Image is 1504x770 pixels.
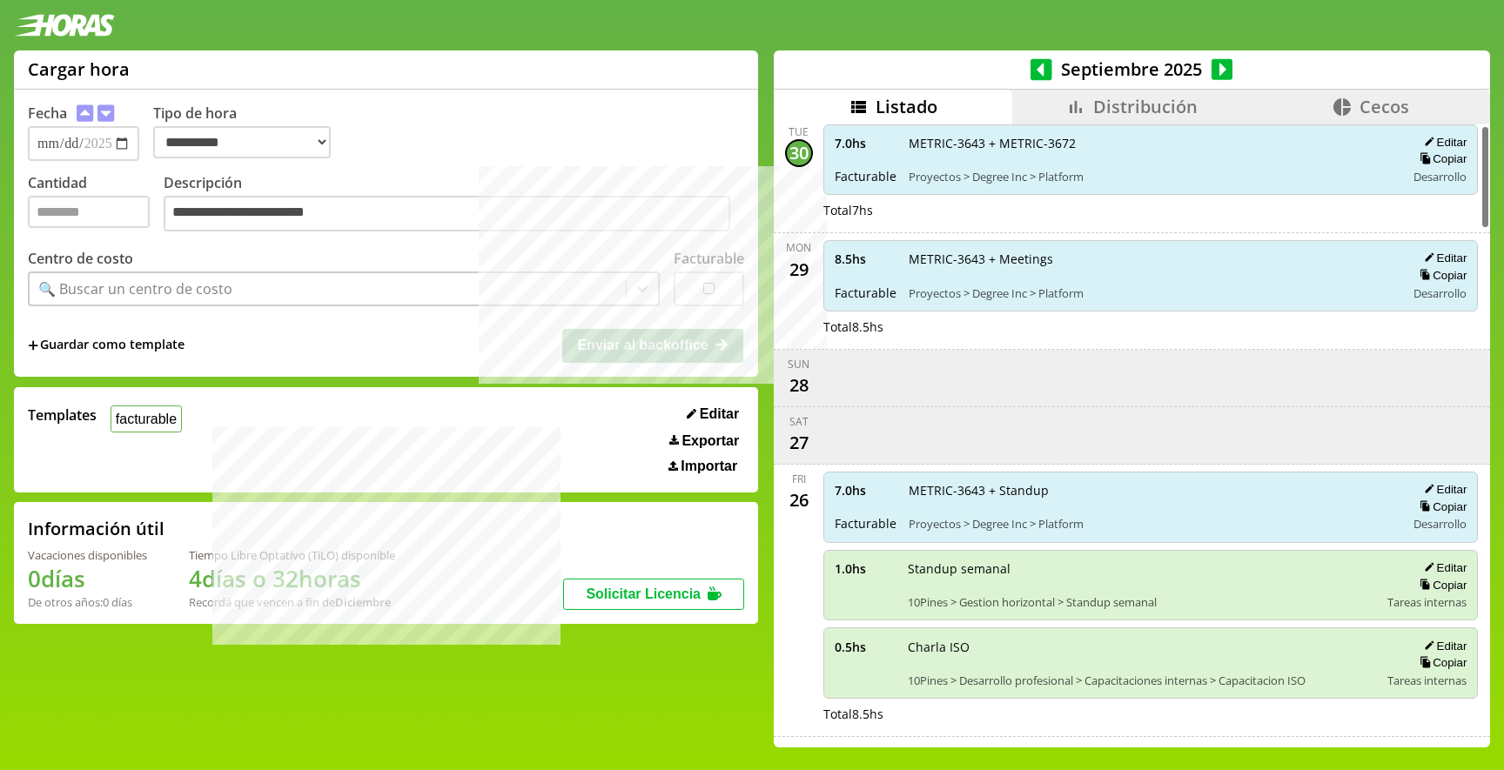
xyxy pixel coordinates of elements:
[876,95,937,118] span: Listado
[1414,655,1467,670] button: Copiar
[1419,560,1467,575] button: Editar
[909,169,1394,184] span: Proyectos > Degree Inc > Platform
[835,515,896,532] span: Facturable
[835,135,896,151] span: 7.0 hs
[700,406,739,422] span: Editar
[785,372,813,399] div: 28
[28,405,97,425] span: Templates
[908,594,1376,610] span: 10Pines > Gestion horizontal > Standup semanal
[835,482,896,499] span: 7.0 hs
[792,472,806,486] div: Fri
[28,336,185,355] span: +Guardar como template
[1414,151,1467,166] button: Copiar
[1414,578,1467,593] button: Copiar
[1413,516,1467,532] span: Desarrollo
[28,104,67,123] label: Fecha
[586,586,701,601] span: Solicitar Licencia
[785,255,813,283] div: 29
[189,547,395,563] div: Tiempo Libre Optativo (TiLO) disponible
[674,249,744,268] label: Facturable
[681,459,737,474] span: Importar
[1413,169,1467,184] span: Desarrollo
[111,405,182,432] button: facturable
[335,594,391,610] b: Diciembre
[1419,251,1467,265] button: Editar
[28,173,164,237] label: Cantidad
[189,563,395,594] h1: 4 días o 32 horas
[28,57,130,81] h1: Cargar hora
[785,486,813,514] div: 26
[664,432,744,450] button: Exportar
[909,251,1394,267] span: METRIC-3643 + Meetings
[164,173,744,237] label: Descripción
[1360,95,1409,118] span: Cecos
[823,202,1479,218] div: Total 7 hs
[1414,268,1467,283] button: Copiar
[835,560,896,577] span: 1.0 hs
[1413,285,1467,301] span: Desarrollo
[909,482,1394,499] span: METRIC-3643 + Standup
[909,135,1394,151] span: METRIC-3643 + METRIC-3672
[908,639,1376,655] span: Charla ISO
[28,196,150,228] input: Cantidad
[153,126,331,158] select: Tipo de hora
[909,516,1394,532] span: Proyectos > Degree Inc > Platform
[164,196,730,232] textarea: Descripción
[823,706,1479,722] div: Total 8.5 hs
[38,279,232,298] div: 🔍 Buscar un centro de costo
[1387,673,1467,688] span: Tareas internas
[1419,482,1467,497] button: Editar
[835,251,896,267] span: 8.5 hs
[153,104,345,161] label: Tipo de hora
[681,433,739,449] span: Exportar
[835,285,896,301] span: Facturable
[563,579,744,610] button: Solicitar Licencia
[835,639,896,655] span: 0.5 hs
[681,405,744,423] button: Editar
[908,560,1376,577] span: Standup semanal
[28,336,38,355] span: +
[1419,135,1467,150] button: Editar
[909,285,1394,301] span: Proyectos > Degree Inc > Platform
[1419,639,1467,653] button: Editar
[189,594,395,610] div: Recordá que vencen a fin de
[823,318,1479,335] div: Total 8.5 hs
[785,139,813,167] div: 30
[789,414,809,429] div: Sat
[14,14,115,37] img: logotipo
[28,249,133,268] label: Centro de costo
[835,168,896,184] span: Facturable
[1387,594,1467,610] span: Tareas internas
[908,673,1376,688] span: 10Pines > Desarrollo profesional > Capacitaciones internas > Capacitacion ISO
[28,563,147,594] h1: 0 días
[28,547,147,563] div: Vacaciones disponibles
[28,517,164,540] h2: Información útil
[786,240,811,255] div: Mon
[1052,57,1212,81] span: Septiembre 2025
[28,594,147,610] div: De otros años: 0 días
[785,429,813,457] div: 27
[1414,499,1467,514] button: Copiar
[774,124,1490,745] div: scrollable content
[1093,95,1198,118] span: Distribución
[789,124,809,139] div: Tue
[788,357,809,372] div: Sun
[788,744,809,759] div: Thu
